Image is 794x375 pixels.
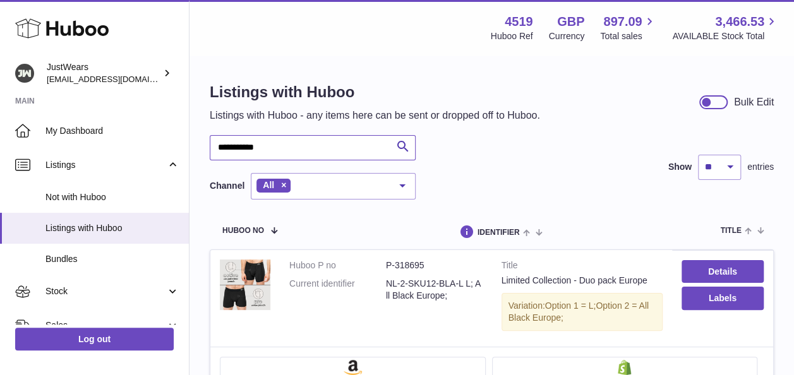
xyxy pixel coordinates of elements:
[672,13,779,42] a: 3,466.53 AVAILABLE Stock Total
[210,180,244,192] label: Channel
[491,30,533,42] div: Huboo Ref
[344,360,362,375] img: amazon-small.png
[15,64,34,83] img: internalAdmin-4519@internal.huboo.com
[747,161,774,173] span: entries
[220,259,270,310] img: Limited Collection - Duo pack Europe
[720,227,741,235] span: title
[557,13,584,30] strong: GBP
[210,82,540,102] h1: Listings with Huboo
[263,180,274,190] span: All
[715,13,764,30] span: 3,466.53
[386,278,483,302] dd: NL-2-SKU12-BLA-L L; All Black Europe;
[668,161,692,173] label: Show
[45,285,166,297] span: Stock
[210,109,540,122] p: Listings with Huboo - any items here can be sent or dropped off to Huboo.
[47,61,160,85] div: JustWears
[603,13,642,30] span: 897.09
[600,30,656,42] span: Total sales
[289,259,386,271] dt: Huboo P no
[549,30,585,42] div: Currency
[618,360,631,375] img: shopify-small.png
[222,227,264,235] span: Huboo no
[45,253,179,265] span: Bundles
[508,301,649,323] span: Option 2 = All Black Europe;
[478,229,520,237] span: identifier
[682,260,764,283] a: Details
[45,125,179,137] span: My Dashboard
[15,328,174,350] a: Log out
[734,95,774,109] div: Bulk Edit
[502,275,663,287] div: Limited Collection - Duo pack Europe
[545,301,596,311] span: Option 1 = L;
[682,287,764,309] button: Labels
[502,259,663,275] strong: Title
[45,222,179,234] span: Listings with Huboo
[47,74,186,84] span: [EMAIL_ADDRESS][DOMAIN_NAME]
[505,13,533,30] strong: 4519
[386,259,483,271] dd: P-318695
[289,278,386,302] dt: Current identifier
[45,319,166,331] span: Sales
[45,159,166,171] span: Listings
[600,13,656,42] a: 897.09 Total sales
[45,191,179,203] span: Not with Huboo
[502,293,663,331] div: Variation:
[672,30,779,42] span: AVAILABLE Stock Total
